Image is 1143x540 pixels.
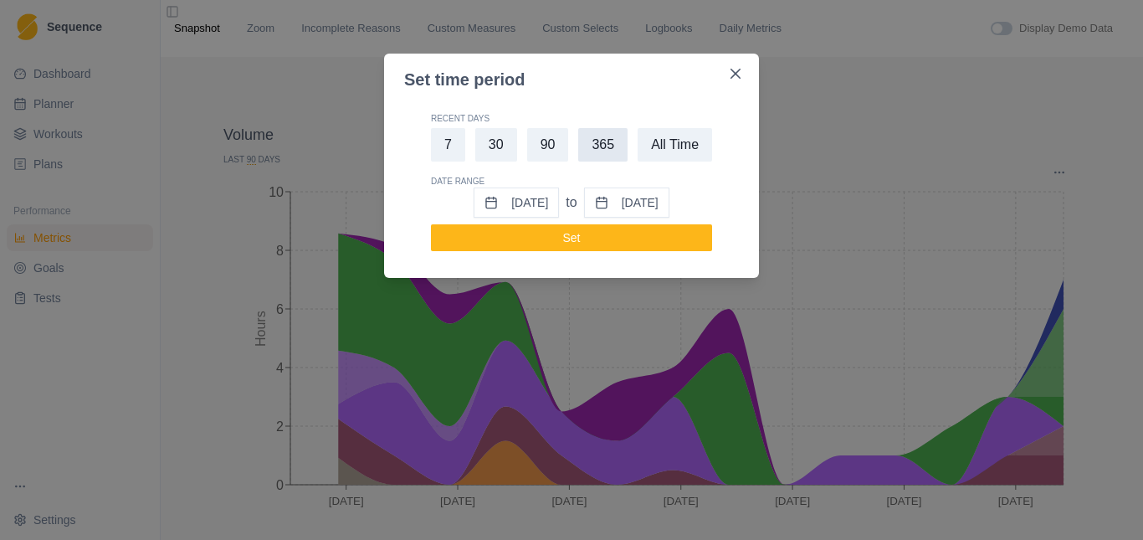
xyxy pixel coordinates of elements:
[566,193,577,213] p: to
[384,54,719,92] header: Set time period
[431,128,465,162] button: 7
[475,128,517,162] button: 30
[431,112,712,125] p: Recent Days
[722,60,749,87] button: Close
[431,224,712,251] button: Set
[638,128,712,162] button: All Time
[431,175,712,188] p: Date Range
[527,128,569,162] button: 90
[584,188,669,218] button: [DATE]
[578,128,628,162] button: 365
[474,188,559,218] button: [DATE]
